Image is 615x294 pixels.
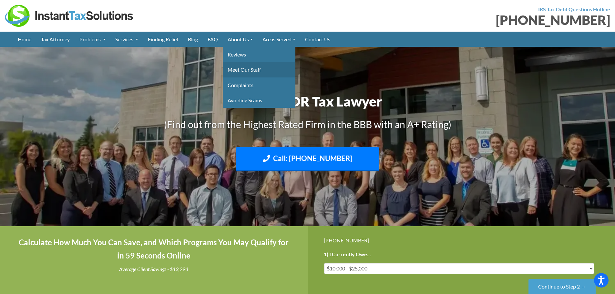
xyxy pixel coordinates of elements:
a: Complaints [223,77,295,93]
a: Finding Relief [143,32,183,47]
h4: Calculate How Much You Can Save, and Which Programs You May Qualify for in 59 Seconds Online [16,236,292,262]
a: Avoiding Scams [223,93,295,108]
div: [PHONE_NUMBER] [313,14,610,26]
a: FAQ [203,32,223,47]
a: Home [13,32,36,47]
a: Call: [PHONE_NUMBER] [236,147,379,171]
a: Blog [183,32,203,47]
h3: (Find out from the Highest Rated Firm in the BBB with an A+ Rating) [128,117,487,131]
img: Instant Tax Solutions Logo [5,5,134,27]
div: [PHONE_NUMBER] [324,236,599,245]
strong: IRS Tax Debt Questions Hotline [538,6,610,12]
a: Instant Tax Solutions Logo [5,12,134,18]
a: Problems [75,32,110,47]
a: Meet Our Staff [223,62,295,77]
i: Average Client Savings - $13,294 [119,266,188,272]
a: Tax Attorney [36,32,75,47]
a: Areas Served [258,32,300,47]
a: About Us [223,32,258,47]
a: Reviews [223,47,295,62]
label: 1) I Currently Owe... [324,251,371,258]
h1: Portland OR Tax Lawyer [128,92,487,111]
a: Services [110,32,143,47]
a: Contact Us [300,32,335,47]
